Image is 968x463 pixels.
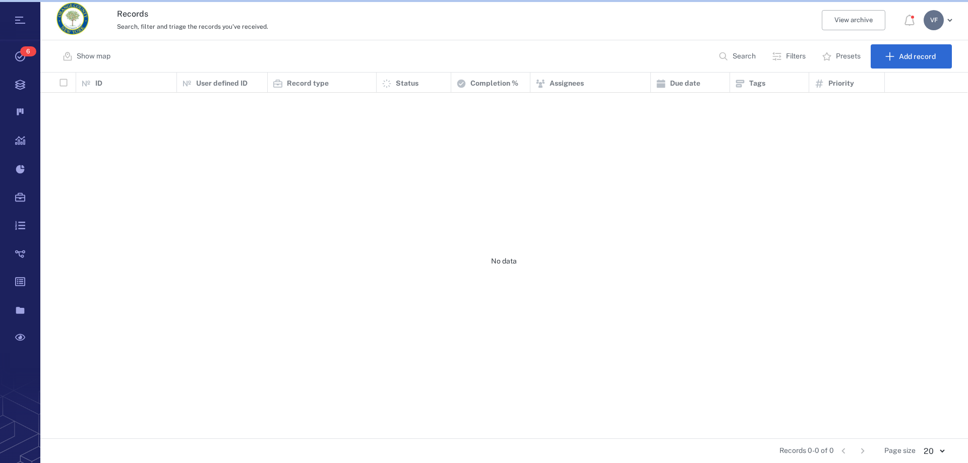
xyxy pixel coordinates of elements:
button: VF [924,10,956,30]
p: Tags [749,79,765,89]
div: No data [40,93,967,430]
button: Filters [766,44,814,69]
p: Status [396,79,418,89]
span: Records 0-0 of 0 [779,446,834,456]
p: ID [95,79,102,89]
button: Add record [871,44,952,69]
a: Go home [56,3,89,38]
p: Priority [828,79,854,89]
img: Orange County Planning Department logo [56,3,89,35]
p: User defined ID [196,79,248,89]
p: Completion % [470,79,518,89]
button: Show map [56,44,118,69]
p: Show map [77,51,110,61]
button: View archive [822,10,885,30]
p: Record type [287,79,329,89]
p: Presets [836,51,861,61]
div: 20 [916,445,952,457]
button: Presets [816,44,869,69]
button: Search [712,44,764,69]
h3: Records [117,8,667,20]
p: Search [733,51,756,61]
p: Due date [670,79,700,89]
p: Filters [786,51,806,61]
span: Page size [884,446,916,456]
div: V F [924,10,944,30]
p: Assignees [550,79,584,89]
span: Search, filter and triage the records you've received. [117,23,268,30]
span: 6 [20,46,36,56]
nav: pagination navigation [834,443,872,459]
